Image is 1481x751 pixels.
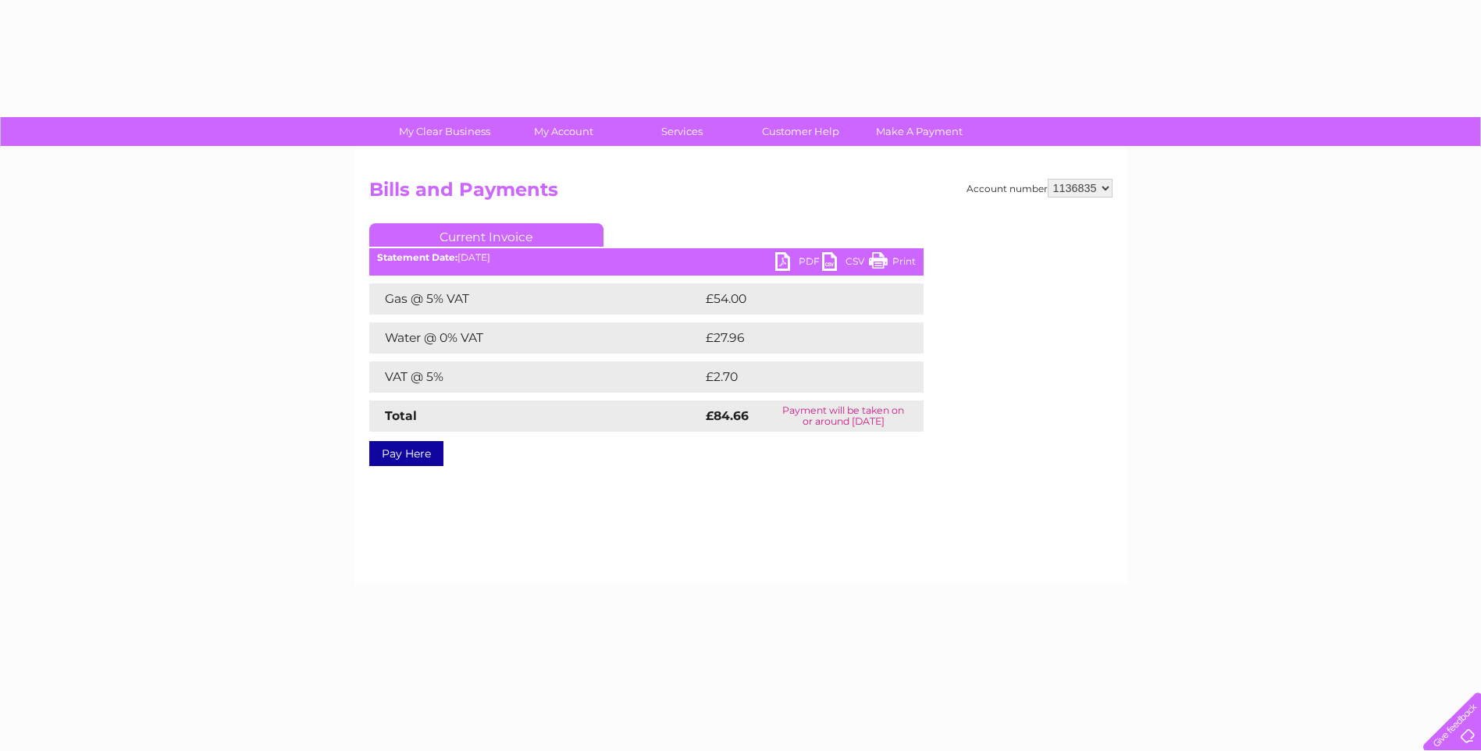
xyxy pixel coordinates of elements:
td: £2.70 [702,361,887,393]
a: Make A Payment [855,117,984,146]
a: My Clear Business [380,117,509,146]
strong: Total [385,408,417,423]
td: Payment will be taken on or around [DATE] [764,400,923,432]
a: PDF [775,252,822,275]
td: £54.00 [702,283,893,315]
a: Customer Help [736,117,865,146]
a: CSV [822,252,869,275]
strong: £84.66 [706,408,749,423]
a: Current Invoice [369,223,603,247]
td: VAT @ 5% [369,361,702,393]
a: Services [618,117,746,146]
a: My Account [499,117,628,146]
a: Print [869,252,916,275]
div: [DATE] [369,252,924,263]
td: Water @ 0% VAT [369,322,702,354]
h2: Bills and Payments [369,179,1113,208]
td: £27.96 [702,322,892,354]
a: Pay Here [369,441,443,466]
b: Statement Date: [377,251,457,263]
div: Account number [967,179,1113,198]
td: Gas @ 5% VAT [369,283,702,315]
